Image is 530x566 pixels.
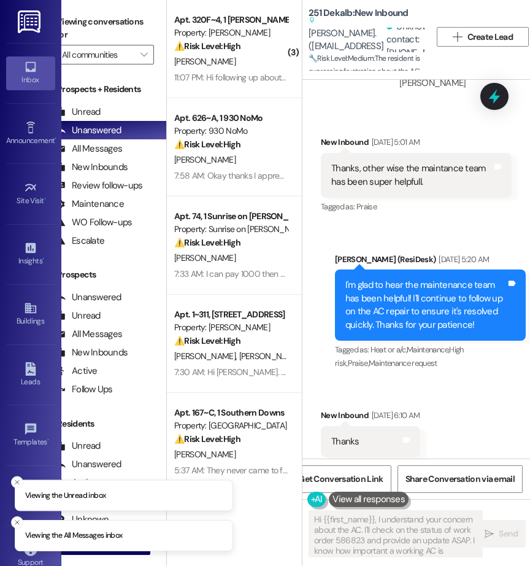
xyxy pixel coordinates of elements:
a: Inbox [6,56,55,90]
div: Unanswered [56,291,121,304]
i:  [453,32,462,42]
div: Property: 930 NoMo [174,125,288,138]
strong: ⚠️ Risk Level: High [174,237,240,248]
div: 7:33 AM: I can pay 1000 then pay the rest [174,268,323,279]
div: New Inbound [321,409,420,426]
div: Follow Ups [56,383,113,396]
span: [PERSON_NAME] [174,449,236,460]
button: Create Lead [437,27,529,47]
strong: ⚠️ Risk Level: High [174,41,240,52]
div: Apt. 74, 1 Sunrise on [PERSON_NAME] [174,210,288,223]
div: Review follow-ups [56,179,142,192]
div: Unread [56,440,101,452]
div: Unread [56,106,101,118]
img: ResiDesk Logo [18,10,43,33]
span: • [42,255,44,263]
button: Get Conversation Link [290,465,391,493]
div: Active [56,365,98,378]
label: Viewing conversations for [56,12,154,45]
div: 7:58 AM: Okay thanks I appreciate it [174,170,303,181]
span: Maintenance request [369,358,437,368]
a: Templates • [6,419,55,452]
div: [DATE] 5:20 AM [436,253,489,266]
i:  [140,50,147,60]
span: Praise [356,201,377,212]
div: Apt. 167~C, 1 Southern Downs [174,406,288,419]
div: Apt. 1~311, [STREET_ADDRESS] [174,308,288,321]
span: Get Conversation Link [298,473,383,486]
span: Heat or a/c , [371,344,407,355]
div: Prospects + Residents [44,83,166,96]
span: : The resident is expressing frustration about the AC being broken for over a month, but the prim... [309,52,431,210]
span: Maintenance , [407,344,449,355]
p: Viewing the Unread inbox [25,490,106,501]
div: Thanks, other wise the maintance team has been super helpfull. [331,162,492,188]
a: Buildings [6,298,55,331]
div: Property: Sunrise on [PERSON_NAME] [174,223,288,236]
div: 5:37 AM: They never came to fix it or the dryer [174,465,337,476]
div: New Inbounds [56,346,128,359]
span: [PERSON_NAME] [239,351,301,362]
div: Residents [44,417,166,430]
b: 251 Dekalb: New Inbound [309,7,409,27]
div: Apt. 626~A, 1 930 NoMo [174,112,288,125]
div: [DATE] 5:01 AM [369,136,420,149]
span: Send [499,527,518,540]
strong: 🔧 Risk Level: Medium [309,53,374,63]
a: Leads [6,359,55,392]
div: I'm glad to hear the maintenance team has been helpful! I'll continue to follow up on the AC repa... [345,279,506,331]
strong: ⚠️ Risk Level: High [174,335,240,346]
a: Site Visit • [6,177,55,211]
span: Praise , [348,358,369,368]
div: WO Follow-ups [56,216,132,229]
div: Apt. 320F~4, 1 [PERSON_NAME] [174,14,288,26]
div: [PERSON_NAME]. ([EMAIL_ADDRESS][DOMAIN_NAME]) [309,14,383,66]
span: [PERSON_NAME] [174,252,236,263]
div: Tagged as: [321,457,420,475]
div: Prospects [44,268,166,281]
div: Unknown contact: [PHONE_NUMBER] [386,20,459,60]
button: Close toast [11,476,23,488]
i:  [485,529,494,539]
div: Property: [GEOGRAPHIC_DATA] [174,419,288,432]
div: Property: [PERSON_NAME] [174,321,288,334]
span: • [47,436,49,444]
div: Property: [PERSON_NAME] [174,26,288,39]
span: • [44,195,46,203]
div: Tagged as: [335,341,526,372]
div: All Messages [56,142,122,155]
span: [PERSON_NAME] [174,154,236,165]
button: Close toast [11,516,23,529]
div: Thanks [331,435,359,448]
div: New Inbound [321,136,512,153]
div: [DATE] 6:10 AM [369,409,420,422]
div: Unanswered [56,124,121,137]
div: All Messages [56,328,122,341]
button: Send [477,520,526,548]
span: • [55,134,56,143]
div: Tagged as: [321,198,512,215]
span: Share Conversation via email [405,473,515,486]
div: [PERSON_NAME] (ResiDesk) [335,253,526,270]
p: Viewing the All Messages inbox [25,530,123,541]
div: Maintenance [56,198,124,211]
div: New Inbounds [56,161,128,174]
strong: ⚠️ Risk Level: High [174,433,240,444]
span: High risk , [335,344,464,368]
textarea: Hi {{first_name}}, I understand your concern about the AC. I'll check [309,511,482,557]
button: Share Conversation via email [397,465,523,493]
a: Insights • [6,238,55,271]
strong: ⚠️ Risk Level: High [174,139,240,150]
input: All communities [62,45,134,64]
span: [PERSON_NAME] [174,351,239,362]
span: Create Lead [467,31,513,44]
div: Unanswered [56,458,121,471]
a: Account [6,479,55,512]
div: 11:07 PM: Hi following up about my message [174,72,329,83]
div: Escalate [56,235,104,247]
div: Unread [56,309,101,322]
span: [PERSON_NAME] [174,56,236,67]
